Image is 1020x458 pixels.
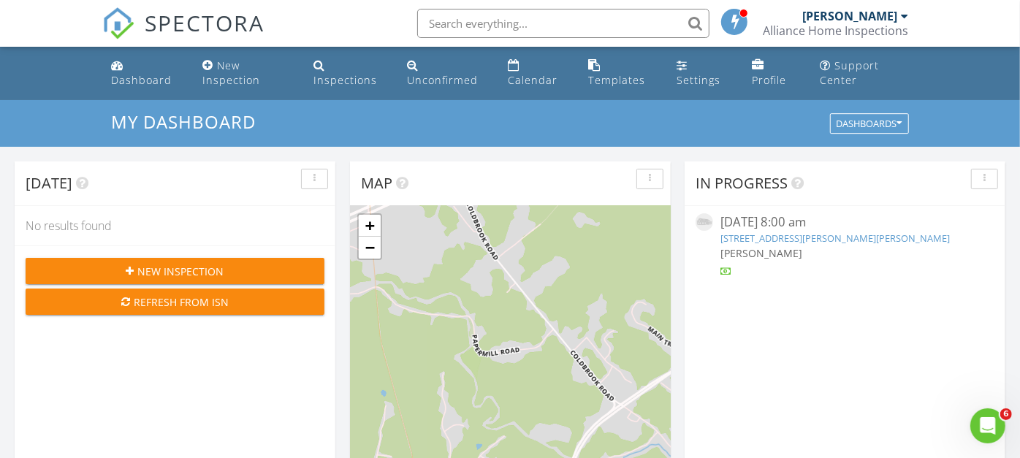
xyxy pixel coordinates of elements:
a: Dashboard [105,53,185,94]
div: Unconfirmed [408,73,479,87]
div: [DATE] 8:00 am [720,213,970,232]
span: In Progress [696,173,788,193]
div: Dashboard [111,73,172,87]
button: Refresh from ISN [26,289,324,315]
iframe: Intercom live chat [970,408,1005,443]
span: New Inspection [138,264,224,279]
a: Support Center [814,53,915,94]
a: [STREET_ADDRESS][PERSON_NAME][PERSON_NAME] [720,232,950,245]
div: No results found [15,206,335,245]
a: Inspections [308,53,389,94]
a: New Inspection [197,53,297,94]
a: Templates [583,53,660,94]
div: Refresh from ISN [37,294,313,310]
a: Profile [746,53,802,94]
div: Dashboards [837,119,902,129]
span: SPECTORA [145,7,264,38]
div: New Inspection [202,58,260,87]
img: The Best Home Inspection Software - Spectora [102,7,134,39]
a: Settings [671,53,734,94]
span: [PERSON_NAME] [720,246,802,260]
div: [PERSON_NAME] [802,9,897,23]
div: Profile [752,73,786,87]
button: Dashboards [830,114,909,134]
a: SPECTORA [102,20,264,50]
a: Zoom in [359,215,381,237]
span: [DATE] [26,173,72,193]
div: Alliance Home Inspections [763,23,908,38]
div: Settings [677,73,720,87]
div: Templates [589,73,646,87]
span: 6 [1000,408,1012,420]
a: Zoom out [359,237,381,259]
div: Support Center [820,58,879,87]
a: Unconfirmed [402,53,490,94]
input: Search everything... [417,9,709,38]
button: New Inspection [26,258,324,284]
a: [DATE] 8:00 am [STREET_ADDRESS][PERSON_NAME][PERSON_NAME] [PERSON_NAME] [696,213,994,278]
a: Calendar [502,53,571,94]
span: My Dashboard [111,110,256,134]
div: Calendar [508,73,557,87]
div: Inspections [313,73,377,87]
img: house-placeholder-square-ca63347ab8c70e15b013bc22427d3df0f7f082c62ce06d78aee8ec4e70df452f.jpg [696,213,713,231]
span: Map [361,173,392,193]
